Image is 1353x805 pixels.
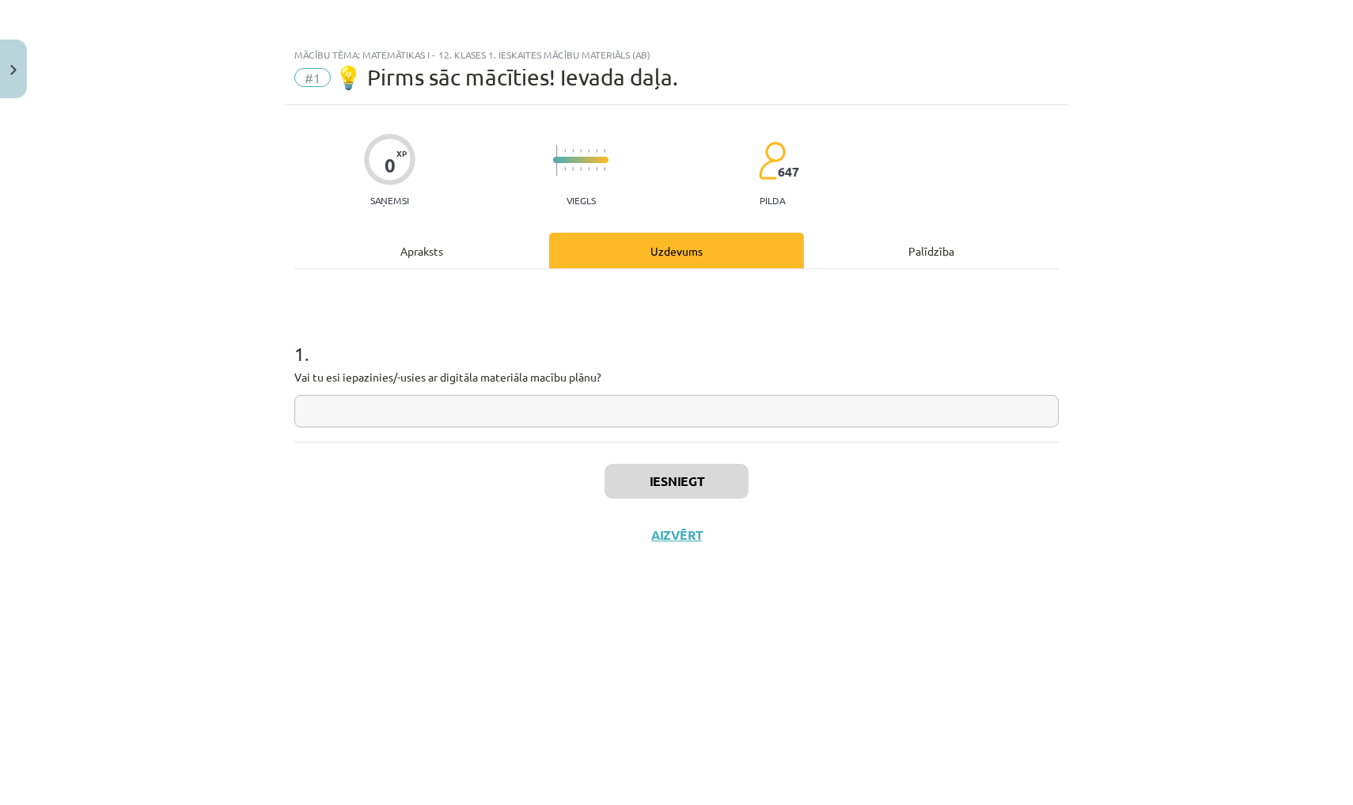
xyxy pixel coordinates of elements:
[294,315,1059,364] h1: 1 .
[760,195,785,206] p: pilda
[572,149,574,153] img: icon-short-line-57e1e144782c952c97e751825c79c345078a6d821885a25fce030b3d8c18986b.svg
[758,141,786,180] img: students-c634bb4e5e11cddfef0936a35e636f08e4e9abd3cc4e673bd6f9a4125e45ecb1.svg
[294,68,331,87] span: #1
[604,149,605,153] img: icon-short-line-57e1e144782c952c97e751825c79c345078a6d821885a25fce030b3d8c18986b.svg
[804,233,1059,268] div: Palīdzība
[549,233,804,268] div: Uzdevums
[604,464,749,499] button: Iesniegt
[572,167,574,171] img: icon-short-line-57e1e144782c952c97e751825c79c345078a6d821885a25fce030b3d8c18986b.svg
[580,149,582,153] img: icon-short-line-57e1e144782c952c97e751825c79c345078a6d821885a25fce030b3d8c18986b.svg
[556,145,558,176] img: icon-long-line-d9ea69661e0d244f92f715978eff75569469978d946b2353a9bb055b3ed8787d.svg
[385,154,396,177] div: 0
[364,195,415,206] p: Saņemsi
[596,167,597,171] img: icon-short-line-57e1e144782c952c97e751825c79c345078a6d821885a25fce030b3d8c18986b.svg
[396,149,407,158] span: XP
[294,49,1059,60] div: Mācību tēma: Matemātikas i - 12. klases 1. ieskaites mācību materiāls (ab)
[294,233,549,268] div: Apraksts
[588,167,589,171] img: icon-short-line-57e1e144782c952c97e751825c79c345078a6d821885a25fce030b3d8c18986b.svg
[294,369,1059,385] p: Vai tu esi iepazinies/-usies ar digitāla materiāla macību plānu?
[778,165,799,179] span: 647
[604,167,605,171] img: icon-short-line-57e1e144782c952c97e751825c79c345078a6d821885a25fce030b3d8c18986b.svg
[10,65,17,75] img: icon-close-lesson-0947bae3869378f0d4975bcd49f059093ad1ed9edebbc8119c70593378902aed.svg
[596,149,597,153] img: icon-short-line-57e1e144782c952c97e751825c79c345078a6d821885a25fce030b3d8c18986b.svg
[588,149,589,153] img: icon-short-line-57e1e144782c952c97e751825c79c345078a6d821885a25fce030b3d8c18986b.svg
[564,167,566,171] img: icon-short-line-57e1e144782c952c97e751825c79c345078a6d821885a25fce030b3d8c18986b.svg
[567,195,596,206] p: Viegls
[335,64,678,90] span: 💡 Pirms sāc mācīties! Ievada daļa.
[580,167,582,171] img: icon-short-line-57e1e144782c952c97e751825c79c345078a6d821885a25fce030b3d8c18986b.svg
[564,149,566,153] img: icon-short-line-57e1e144782c952c97e751825c79c345078a6d821885a25fce030b3d8c18986b.svg
[646,527,707,543] button: Aizvērt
